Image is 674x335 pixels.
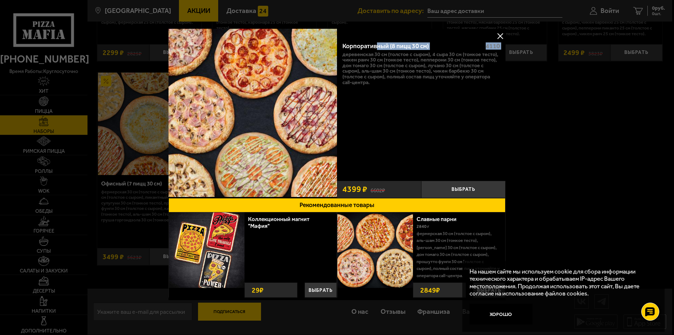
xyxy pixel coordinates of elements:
a: Коллекционный магнит "Мафия" [248,216,310,229]
strong: 29 ₽ [250,283,265,297]
button: Выбрать [421,181,505,198]
a: Корпоративный (8 пицц 30 см) [168,29,337,198]
button: Выбрать [305,283,337,298]
img: Корпоративный (8 пицц 30 см) [168,29,337,197]
s: 6602 ₽ [370,186,385,193]
strong: 2849 ₽ [418,283,442,297]
p: Деревенская 30 см (толстое с сыром), 4 сыра 30 см (тонкое тесто), Чикен Ранч 30 см (тонкое тесто)... [342,52,500,86]
a: Славные парни [417,216,464,222]
div: Корпоративный (8 пицц 30 см) [342,42,480,50]
span: 2840 г [417,224,429,229]
span: 4110 [486,42,500,50]
p: На нашем сайте мы используем cookie для сбора информации технического характера и обрабатываем IP... [469,268,653,297]
span: 4399 ₽ [342,185,367,193]
button: Хорошо [469,304,533,325]
p: Фермерская 30 см (толстое с сыром), Аль-Шам 30 см (тонкое тесто), [PERSON_NAME] 30 см (толстое с ... [417,230,500,279]
button: Рекомендованные товары [168,198,505,212]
